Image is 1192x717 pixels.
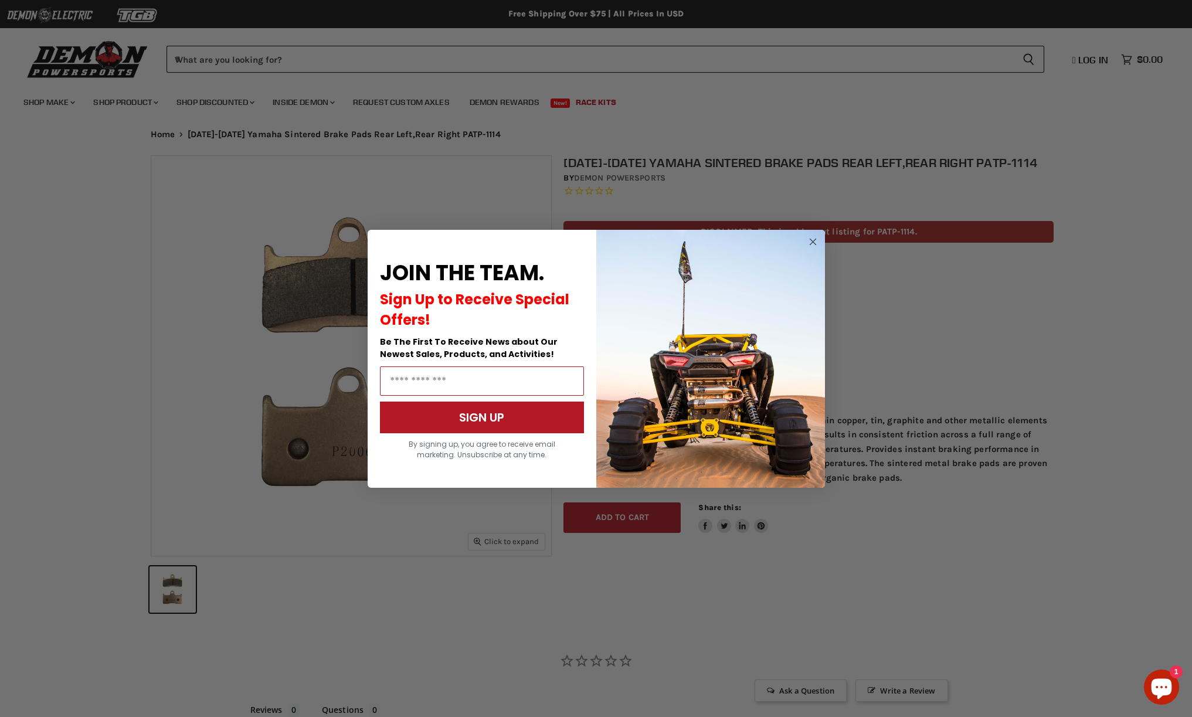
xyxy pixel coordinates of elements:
[380,258,544,288] span: JOIN THE TEAM.
[409,439,555,460] span: By signing up, you agree to receive email marketing. Unsubscribe at any time.
[380,366,584,396] input: Email Address
[380,336,558,360] span: Be The First To Receive News about Our Newest Sales, Products, and Activities!
[806,235,820,249] button: Close dialog
[380,402,584,433] button: SIGN UP
[1140,670,1183,708] inbox-online-store-chat: Shopify online store chat
[596,230,825,488] img: a9095488-b6e7-41ba-879d-588abfab540b.jpeg
[380,290,569,329] span: Sign Up to Receive Special Offers!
